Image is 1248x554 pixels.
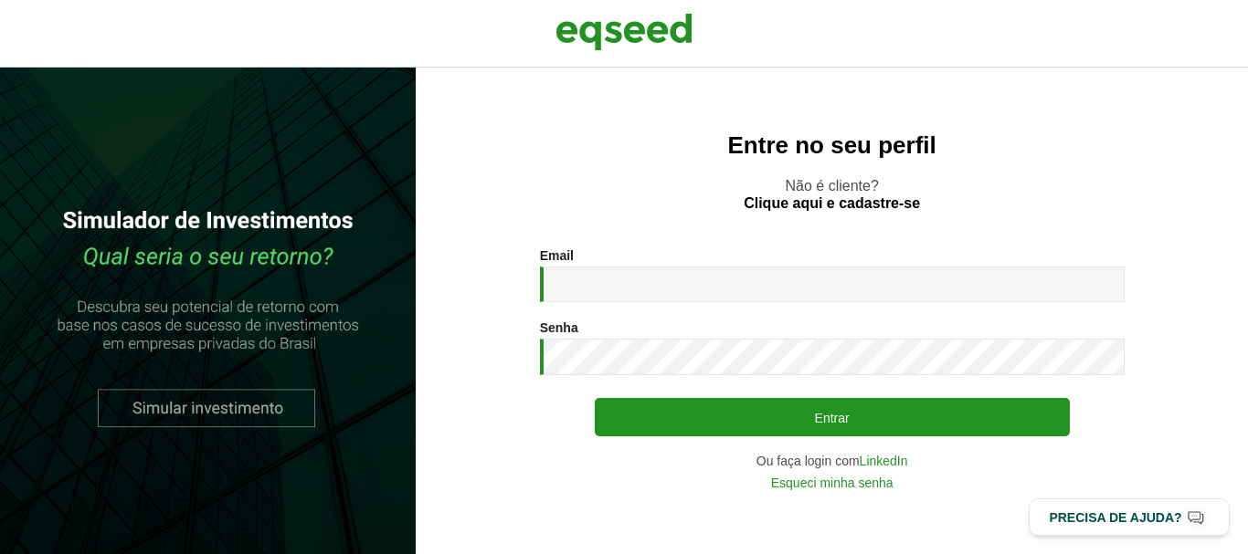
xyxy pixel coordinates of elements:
h2: Entre no seu perfil [452,132,1211,159]
p: Não é cliente? [452,177,1211,212]
label: Email [540,249,574,262]
a: Esqueci minha senha [771,476,894,489]
button: Entrar [595,398,1070,436]
label: Senha [540,321,578,334]
div: Ou faça login com [540,455,1125,467]
a: LinkedIn [860,455,908,467]
a: Clique aqui e cadastre-se [744,196,920,211]
img: EqSeed Logo [555,9,693,55]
